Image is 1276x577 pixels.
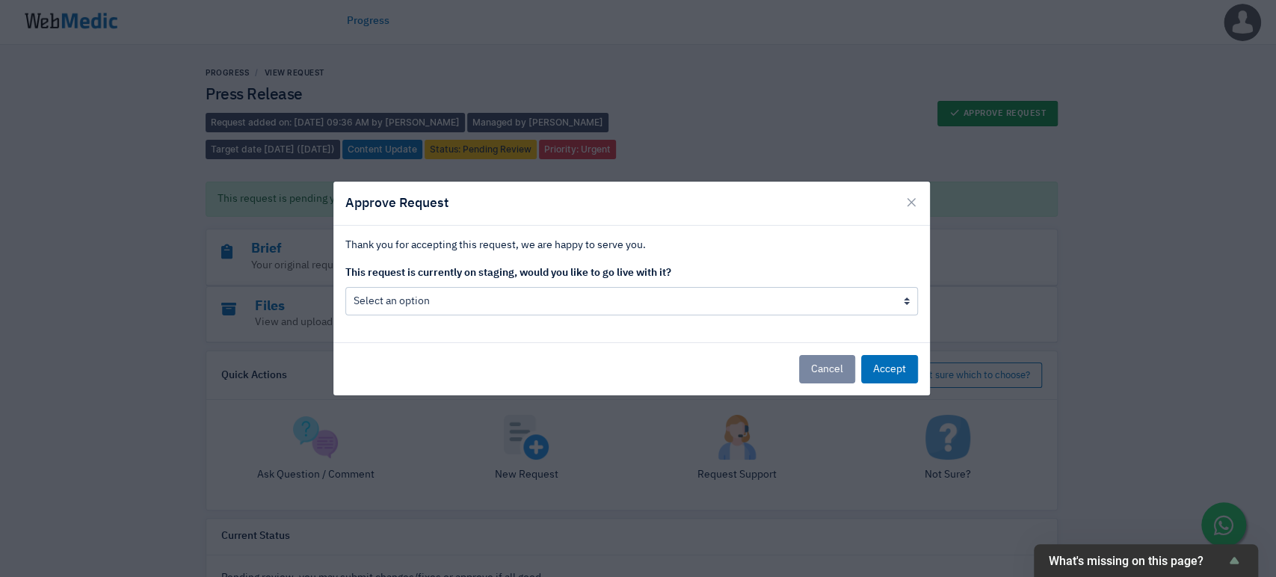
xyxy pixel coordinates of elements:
h5: Approve Request [345,194,449,213]
p: Thank you for accepting this request, we are happy to serve you. [345,238,918,253]
span: × [905,192,918,213]
strong: This request is currently on staging, would you like to go live with it? [345,268,671,278]
button: Show survey - What's missing on this page? [1049,552,1243,570]
button: Close [893,182,930,223]
span: What's missing on this page? [1049,554,1225,568]
button: Cancel [799,355,855,383]
button: Accept [861,355,918,383]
